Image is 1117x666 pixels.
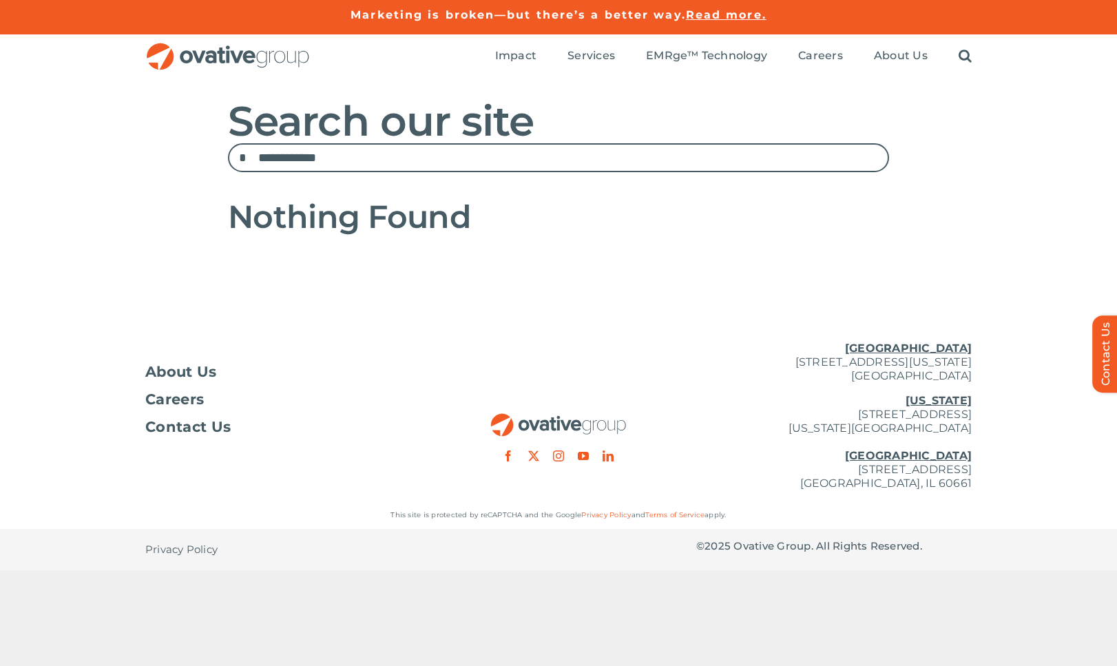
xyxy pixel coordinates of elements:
[686,8,766,21] a: Read more.
[798,49,843,64] a: Careers
[503,450,514,461] a: facebook
[145,508,972,522] p: This site is protected by reCAPTCHA and the Google and apply.
[874,49,928,64] a: About Us
[959,49,972,64] a: Search
[874,49,928,63] span: About Us
[351,8,686,21] a: Marketing is broken—but there’s a better way.
[145,41,311,54] a: OG_Full_horizontal_RGB
[845,342,972,355] u: [GEOGRAPHIC_DATA]
[906,394,972,407] u: [US_STATE]
[603,450,614,461] a: linkedin
[696,539,972,553] p: © Ovative Group. All Rights Reserved.
[145,420,231,434] span: Contact Us
[845,449,972,462] u: [GEOGRAPHIC_DATA]
[145,365,421,379] a: About Us
[578,450,589,461] a: youtube
[567,49,615,63] span: Services
[145,420,421,434] a: Contact Us
[696,342,972,383] p: [STREET_ADDRESS][US_STATE] [GEOGRAPHIC_DATA]
[495,34,972,79] nav: Menu
[145,365,421,434] nav: Footer Menu
[145,365,217,379] span: About Us
[646,49,767,64] a: EMRge™ Technology
[145,529,218,570] a: Privacy Policy
[704,539,731,552] span: 2025
[495,49,536,63] span: Impact
[581,510,631,519] a: Privacy Policy
[228,143,257,172] input: Search
[696,394,972,490] p: [STREET_ADDRESS] [US_STATE][GEOGRAPHIC_DATA] [STREET_ADDRESS] [GEOGRAPHIC_DATA], IL 60661
[228,200,889,234] p: Nothing Found
[646,49,767,63] span: EMRge™ Technology
[490,412,627,425] a: OG_Full_horizontal_RGB
[798,49,843,63] span: Careers
[228,99,889,143] h1: Search our site
[145,393,204,406] span: Careers
[567,49,615,64] a: Services
[645,510,704,519] a: Terms of Service
[145,543,218,556] span: Privacy Policy
[528,450,539,461] a: twitter
[228,143,889,172] input: Search...
[145,393,421,406] a: Careers
[145,529,421,570] nav: Footer - Privacy Policy
[495,49,536,64] a: Impact
[553,450,564,461] a: instagram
